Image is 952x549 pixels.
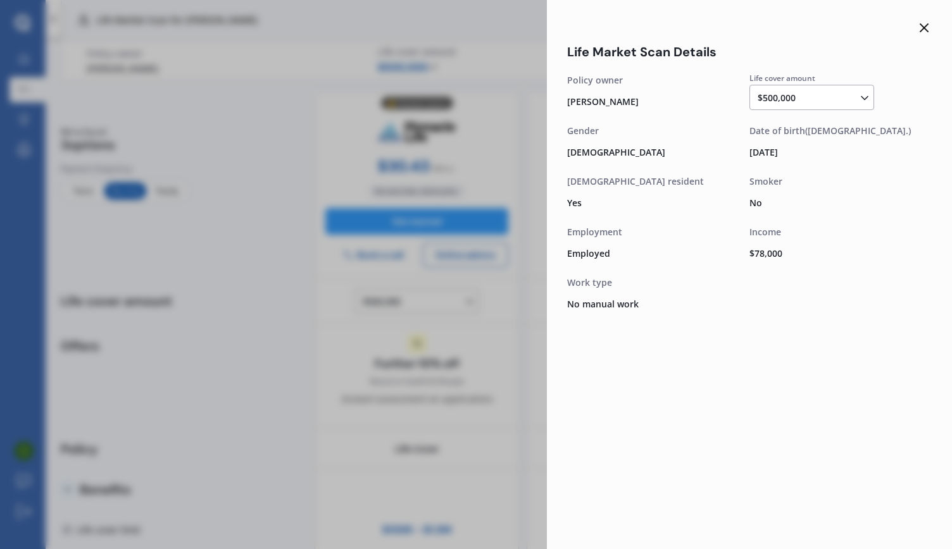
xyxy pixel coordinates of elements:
div: Yes [567,194,749,211]
div: Date of birth ([DEMOGRAPHIC_DATA].) [749,124,932,138]
div: Smoker [749,175,932,188]
div: [PERSON_NAME] [567,92,749,110]
div: Life Market Scan Details [567,46,932,58]
div: No [749,194,932,211]
div: $500,000 [758,90,871,106]
div: No manual work [567,295,749,312]
div: [DEMOGRAPHIC_DATA] [567,143,749,161]
div: $ 78,000 [749,244,932,262]
div: Life cover amount [749,73,932,87]
div: [DEMOGRAPHIC_DATA] resident [567,175,749,188]
div: Income [749,225,932,239]
div: [DATE] [749,143,932,161]
div: Gender [567,124,749,138]
div: Employment [567,225,749,239]
div: Work type [567,276,749,290]
div: Policy owner [567,73,749,87]
div: Employed [567,244,749,262]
